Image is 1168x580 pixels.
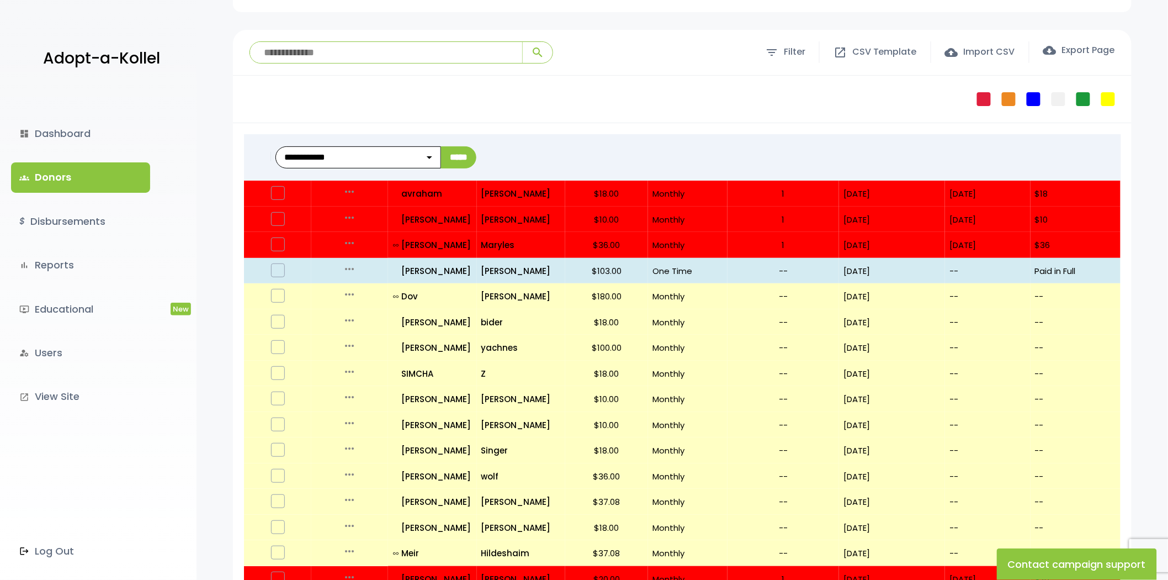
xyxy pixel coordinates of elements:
[843,315,941,330] p: [DATE]
[732,366,835,381] p: --
[652,443,723,458] p: Monthly
[394,186,472,201] a: avraham
[43,45,160,72] p: Adopt-a-Kollel
[481,418,561,433] a: [PERSON_NAME]
[949,238,1026,252] p: [DATE]
[732,289,835,304] p: --
[949,392,1026,407] p: --
[394,366,472,381] a: SIMCHA
[394,238,472,252] p: [PERSON_NAME]
[843,366,941,381] p: [DATE]
[481,212,561,227] p: [PERSON_NAME]
[570,186,644,201] p: $18.00
[570,443,644,458] p: $18.00
[394,551,402,556] i: all_inclusive
[652,186,723,201] p: Monthly
[19,173,29,183] span: groups
[652,418,723,433] p: Monthly
[481,443,561,458] a: Singer
[945,46,958,59] span: cloud_upload
[481,469,561,484] a: wolf
[765,46,778,59] span: filter_list
[652,469,723,484] p: Monthly
[481,520,561,535] p: [PERSON_NAME]
[394,392,472,407] a: [PERSON_NAME]
[394,212,472,227] a: [PERSON_NAME]
[394,340,472,355] a: [PERSON_NAME]
[19,214,25,230] i: $
[1035,418,1116,433] p: --
[1035,212,1116,227] p: $10
[1035,520,1116,535] p: --
[949,186,1026,201] p: [DATE]
[394,238,472,252] a: all_inclusive[PERSON_NAME]
[1035,443,1116,458] p: --
[481,263,561,278] p: [PERSON_NAME]
[732,315,835,330] p: --
[481,546,561,561] p: Hildeshaim
[843,289,941,304] p: [DATE]
[343,236,356,250] i: more_horiz
[732,392,835,407] p: --
[652,289,723,304] p: Monthly
[732,212,835,227] p: 1
[343,185,356,198] i: more_horiz
[652,366,723,381] p: Monthly
[481,494,561,509] a: [PERSON_NAME]
[343,339,356,352] i: more_horiz
[1035,186,1116,201] p: $18
[949,546,1026,561] p: --
[843,212,941,227] p: [DATE]
[11,207,150,236] a: $Disbursements
[343,211,356,224] i: more_horiz
[1043,44,1115,57] label: Export Page
[652,494,723,509] p: Monthly
[394,315,472,330] a: [PERSON_NAME]
[949,494,1026,509] p: --
[394,494,472,509] a: [PERSON_NAME]
[481,186,561,201] p: [PERSON_NAME]
[732,494,835,509] p: --
[1035,392,1116,407] p: --
[11,338,150,368] a: manage_accountsUsers
[481,366,561,381] p: Z
[522,42,553,63] button: search
[949,418,1026,433] p: --
[652,315,723,330] p: Monthly
[1035,263,1116,278] p: Paid in Full
[531,46,544,59] span: search
[949,520,1026,535] p: --
[570,469,644,484] p: $36.00
[1035,469,1116,484] p: --
[570,494,644,509] p: $37.08
[1035,315,1116,330] p: --
[481,289,561,304] a: [PERSON_NAME]
[394,443,472,458] p: [PERSON_NAME]
[732,443,835,458] p: --
[732,263,835,278] p: --
[394,469,472,484] a: [PERSON_NAME]
[732,238,835,252] p: 1
[1035,494,1116,509] p: --
[949,469,1026,484] p: --
[843,392,941,407] p: [DATE]
[1035,340,1116,355] p: --
[343,416,356,430] i: more_horiz
[481,315,561,330] p: bider
[652,212,723,227] p: Monthly
[843,263,941,278] p: [DATE]
[652,546,723,561] p: Monthly
[343,288,356,301] i: more_horiz
[732,186,835,201] p: 1
[481,340,561,355] p: yachnes
[949,340,1026,355] p: --
[949,366,1026,381] p: --
[652,340,723,355] p: Monthly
